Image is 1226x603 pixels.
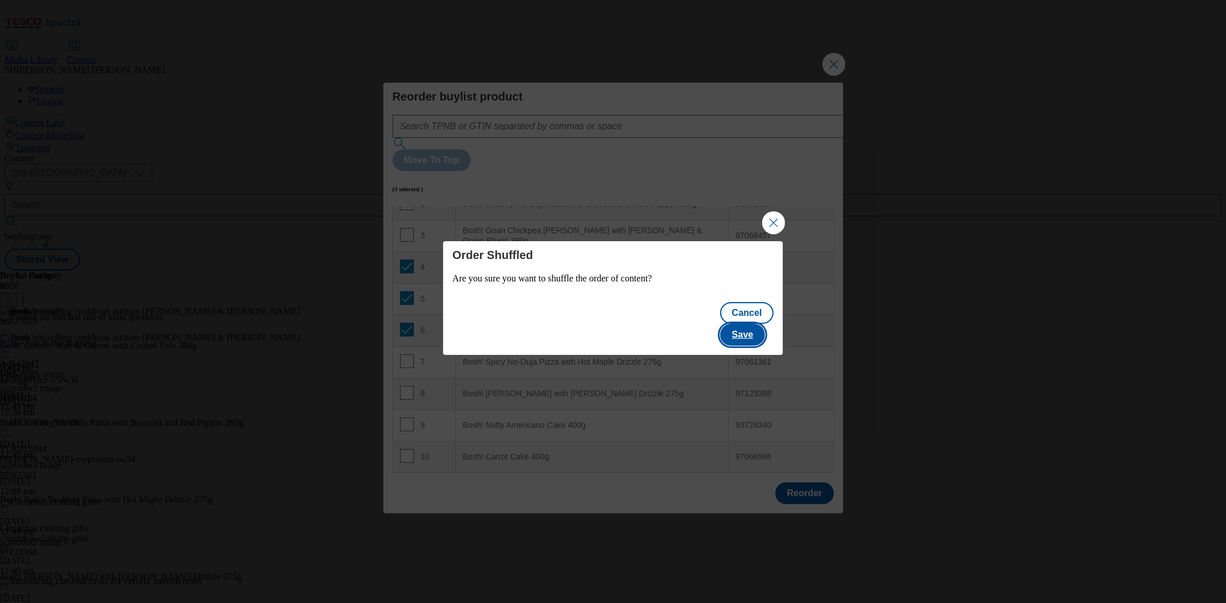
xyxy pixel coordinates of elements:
[452,248,774,262] h4: Order Shuffled
[452,273,774,284] p: Are you sure you want to shuffle the order of content?
[443,241,783,355] div: Modal
[762,211,785,234] button: Close Modal
[720,324,764,346] button: Save
[720,302,773,324] button: Cancel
